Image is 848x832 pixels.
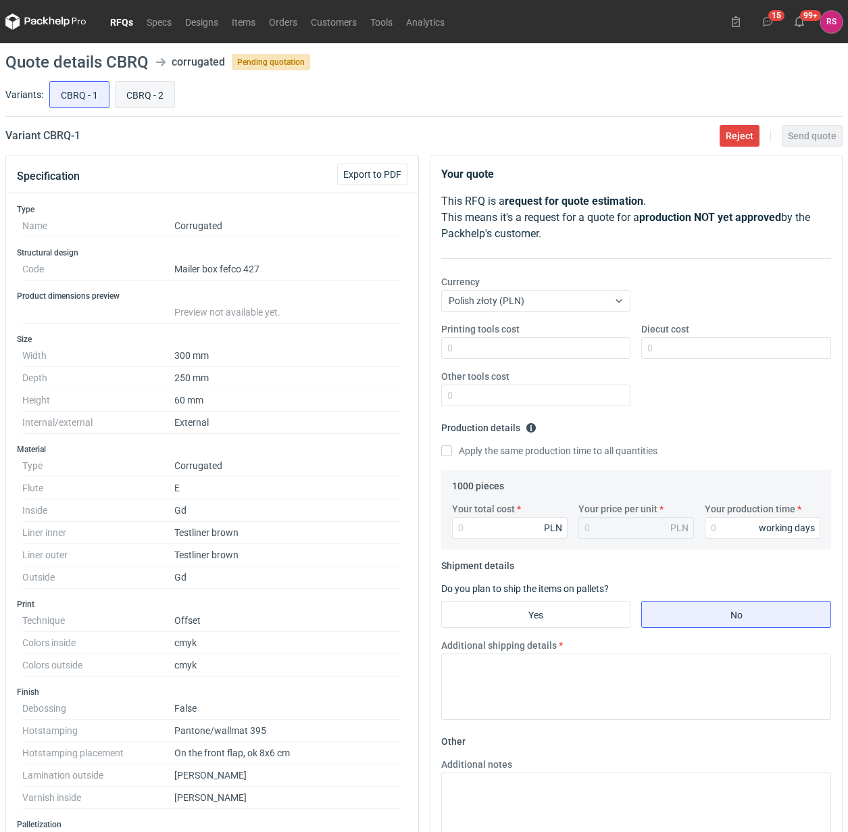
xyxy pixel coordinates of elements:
[174,544,402,566] dd: Testliner brown
[17,444,407,455] h3: Material
[641,601,831,628] label: No
[172,54,225,70] div: corrugated
[22,367,174,389] dt: Depth
[820,11,843,33] button: RS
[174,477,402,499] dd: E
[670,521,689,535] div: PLN
[399,14,451,30] a: Analytics
[22,477,174,499] dt: Flute
[174,787,402,809] dd: [PERSON_NAME]
[174,412,402,434] dd: External
[22,742,174,764] dt: Hotstamping placement
[174,258,402,280] dd: Mailer box fefco 427
[505,195,643,207] strong: request for quote estimation
[174,698,402,720] dd: False
[441,337,631,359] input: 0
[174,632,402,654] dd: cmyk
[22,787,174,809] dt: Varnish inside
[103,14,140,30] a: RFQs
[441,275,480,289] label: Currency
[174,764,402,787] dd: [PERSON_NAME]
[22,455,174,477] dt: Type
[174,499,402,522] dd: Gd
[22,499,174,522] dt: Inside
[5,128,80,144] h2: Variant CBRQ - 1
[22,698,174,720] dt: Debossing
[639,211,781,224] strong: production NOT yet approved
[441,583,609,594] label: Do you plan to ship the items on pallets?
[720,125,759,147] button: Reject
[5,14,86,30] svg: Packhelp Pro
[174,215,402,237] dd: Corrugated
[5,54,149,70] h1: Quote details CBRQ
[174,742,402,764] dd: On the front flap, ok 8x6 cm
[788,131,837,141] span: Send quote
[174,610,402,632] dd: Offset
[452,517,568,539] input: 0
[441,322,520,336] label: Printing tools cost
[641,322,689,336] label: Diecut cost
[140,14,178,30] a: Specs
[174,345,402,367] dd: 300 mm
[337,164,407,185] button: Export to PDF
[22,522,174,544] dt: Liner inner
[174,720,402,742] dd: Pantone/wallmat 395
[22,412,174,434] dt: Internal/external
[174,307,280,318] span: Preview not available yet.
[22,632,174,654] dt: Colors inside
[17,247,407,258] h3: Structural design
[441,193,832,242] p: This RFQ is a . This means it's a request for a quote for a by the Packhelp's customer.
[174,367,402,389] dd: 250 mm
[22,389,174,412] dt: Height
[782,125,843,147] button: Send quote
[820,11,843,33] div: Rafał Stani
[705,502,795,516] label: Your production time
[174,522,402,544] dd: Testliner brown
[174,389,402,412] dd: 60 mm
[225,14,262,30] a: Items
[364,14,399,30] a: Tools
[17,334,407,345] h3: Size
[705,517,820,539] input: 0
[17,160,80,193] button: Specification
[174,654,402,677] dd: cmyk
[759,521,815,535] div: working days
[441,731,466,747] legend: Other
[343,170,401,179] span: Export to PDF
[304,14,364,30] a: Customers
[174,455,402,477] dd: Corrugated
[5,88,43,101] label: Variants:
[441,168,494,180] strong: Your quote
[441,601,631,628] label: Yes
[22,215,174,237] dt: Name
[441,444,657,458] label: Apply the same production time to all quantities
[49,81,109,108] label: CBRQ - 1
[22,720,174,742] dt: Hotstamping
[178,14,225,30] a: Designs
[22,654,174,677] dt: Colors outside
[641,337,831,359] input: 0
[115,81,175,108] label: CBRQ - 2
[452,475,504,491] legend: 1000 pieces
[449,295,524,306] span: Polish złoty (PLN)
[441,639,557,652] label: Additional shipping details
[789,11,810,32] button: 99+
[441,385,631,406] input: 0
[17,204,407,215] h3: Type
[262,14,304,30] a: Orders
[17,687,407,698] h3: Finish
[22,764,174,787] dt: Lamination outside
[441,555,514,571] legend: Shipment details
[544,521,562,535] div: PLN
[441,417,537,433] legend: Production details
[22,610,174,632] dt: Technique
[441,758,512,771] label: Additional notes
[726,131,753,141] span: Reject
[452,502,515,516] label: Your total cost
[174,566,402,589] dd: Gd
[17,291,407,301] h3: Product dimensions preview
[22,544,174,566] dt: Liner outer
[17,599,407,610] h3: Print
[17,819,407,830] h3: Palletization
